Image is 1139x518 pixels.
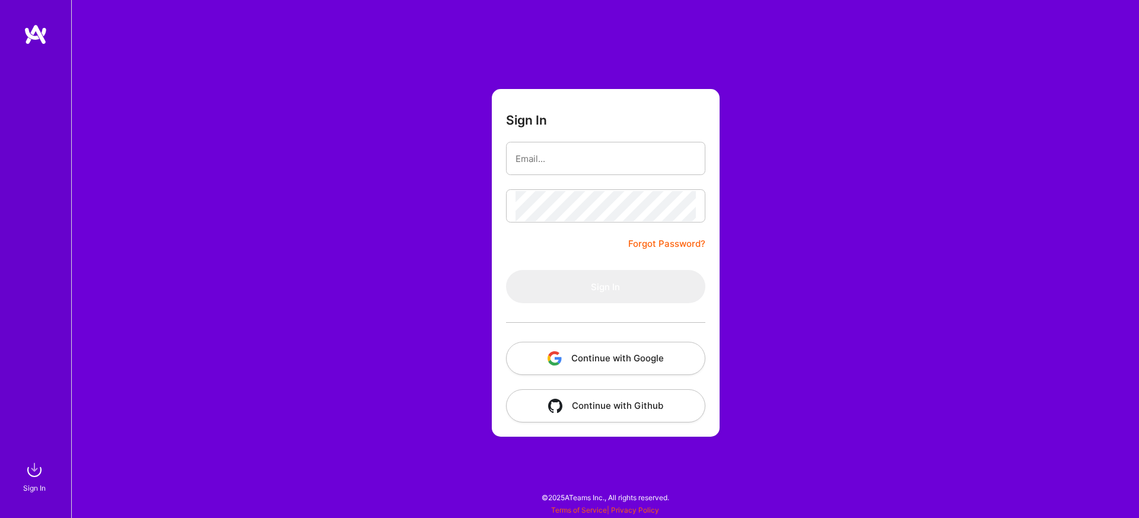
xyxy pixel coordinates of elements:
button: Sign In [506,270,705,303]
img: icon [548,399,562,413]
button: Continue with Github [506,389,705,422]
img: icon [548,351,562,366]
img: logo [24,24,47,45]
div: © 2025 ATeams Inc., All rights reserved. [71,482,1139,512]
a: Terms of Service [551,506,607,514]
a: Privacy Policy [611,506,659,514]
img: sign in [23,458,46,482]
button: Continue with Google [506,342,705,375]
div: Sign In [23,482,46,494]
span: | [551,506,659,514]
a: Forgot Password? [628,237,705,251]
a: sign inSign In [25,458,46,494]
input: Email... [516,144,696,174]
h3: Sign In [506,113,547,128]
